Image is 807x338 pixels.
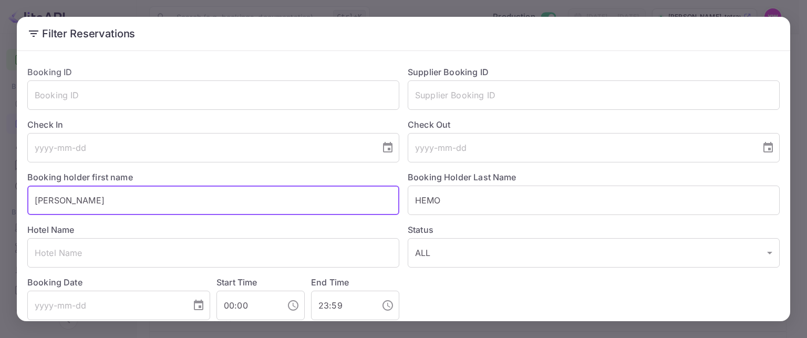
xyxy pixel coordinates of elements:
input: yyyy-mm-dd [27,291,184,320]
input: Hotel Name [27,238,399,268]
label: Start Time [216,277,257,288]
input: Holder Last Name [408,186,780,215]
label: Booking holder first name [27,172,133,182]
input: hh:mm [311,291,373,320]
input: Booking ID [27,80,399,110]
label: Status [408,223,780,236]
h2: Filter Reservations [17,17,790,50]
input: Holder First Name [27,186,399,215]
input: yyyy-mm-dd [27,133,373,162]
label: Booking Date [27,276,210,289]
button: Choose time, selected time is 11:59 PM [377,295,398,316]
input: Supplier Booking ID [408,80,780,110]
label: Hotel Name [27,224,75,235]
label: Check Out [408,118,780,131]
label: Supplier Booking ID [408,67,489,77]
button: Choose date [758,137,779,158]
input: yyyy-mm-dd [408,133,753,162]
button: Choose time, selected time is 12:00 AM [283,295,304,316]
button: Choose date [377,137,398,158]
div: ALL [408,238,780,268]
label: Booking ID [27,67,73,77]
label: End Time [311,277,349,288]
input: hh:mm [216,291,278,320]
label: Booking Holder Last Name [408,172,516,182]
button: Choose date [188,295,209,316]
label: Check In [27,118,399,131]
